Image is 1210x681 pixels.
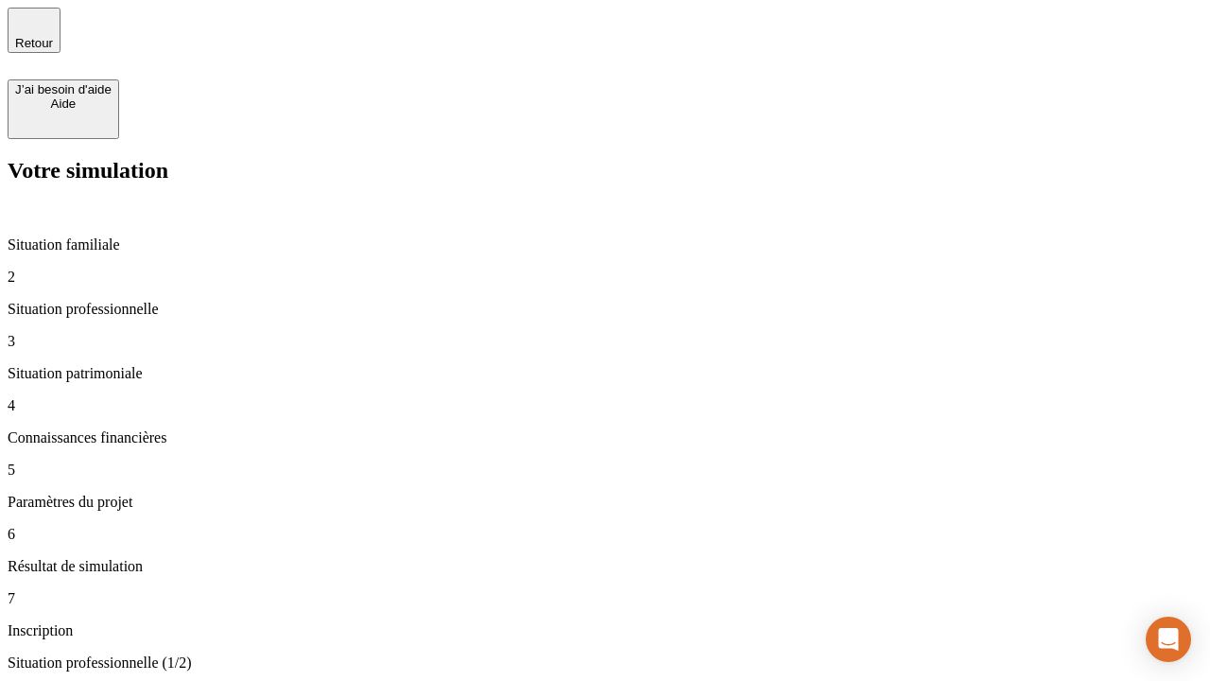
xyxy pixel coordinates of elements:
p: 7 [8,590,1202,607]
p: Situation professionnelle (1/2) [8,655,1202,672]
p: Inscription [8,622,1202,639]
div: Aide [15,96,112,111]
p: Paramètres du projet [8,494,1202,511]
div: J’ai besoin d'aide [15,82,112,96]
p: 6 [8,526,1202,543]
button: J’ai besoin d'aideAide [8,79,119,139]
p: Résultat de simulation [8,558,1202,575]
p: 4 [8,397,1202,414]
h2: Votre simulation [8,158,1202,183]
span: Retour [15,36,53,50]
p: 3 [8,333,1202,350]
p: Connaissances financières [8,429,1202,446]
p: Situation professionnelle [8,301,1202,318]
p: 2 [8,269,1202,286]
p: 5 [8,462,1202,479]
button: Retour [8,8,60,53]
p: Situation patrimoniale [8,365,1202,382]
p: Situation familiale [8,236,1202,253]
div: Open Intercom Messenger [1146,617,1191,662]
